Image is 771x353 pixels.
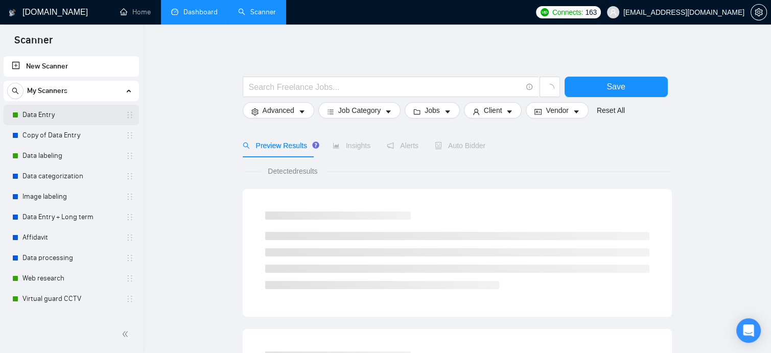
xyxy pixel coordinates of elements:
[22,166,120,186] a: Data categorization
[7,83,24,99] button: search
[238,8,276,16] a: searchScanner
[243,142,316,150] span: Preview Results
[506,108,513,115] span: caret-down
[464,102,522,119] button: userClientcaret-down
[126,213,134,221] span: holder
[405,102,460,119] button: folderJobscaret-down
[606,80,625,93] span: Save
[126,315,134,323] span: holder
[22,105,120,125] a: Data Entry
[318,102,401,119] button: barsJob Categorycaret-down
[120,8,151,16] a: homeHome
[261,166,324,177] span: Detected results
[311,140,320,150] div: Tooltip anchor
[126,193,134,201] span: holder
[243,102,314,119] button: settingAdvancedcaret-down
[610,9,617,16] span: user
[22,125,120,146] a: Copy of Data Entry
[751,8,767,16] a: setting
[126,254,134,262] span: holder
[541,8,549,16] img: upwork-logo.png
[22,146,120,166] a: Data labeling
[565,77,668,97] button: Save
[126,131,134,139] span: holder
[425,105,440,116] span: Jobs
[9,5,16,21] img: logo
[8,87,23,95] span: search
[171,8,218,16] a: dashboardDashboard
[751,4,767,20] button: setting
[585,7,596,18] span: 163
[126,172,134,180] span: holder
[298,108,306,115] span: caret-down
[333,142,340,149] span: area-chart
[126,295,134,303] span: holder
[736,318,761,343] div: Open Intercom Messenger
[545,84,554,93] span: loading
[251,108,259,115] span: setting
[333,142,370,150] span: Insights
[552,7,583,18] span: Connects:
[413,108,420,115] span: folder
[526,84,533,90] span: info-circle
[22,186,120,207] a: Image labeling
[126,152,134,160] span: holder
[444,108,451,115] span: caret-down
[126,274,134,283] span: holder
[12,56,131,77] a: New Scanner
[126,233,134,242] span: holder
[473,108,480,115] span: user
[484,105,502,116] span: Client
[385,108,392,115] span: caret-down
[573,108,580,115] span: caret-down
[126,111,134,119] span: holder
[122,329,132,339] span: double-left
[22,227,120,248] a: Affidavit
[4,56,139,77] li: New Scanner
[546,105,568,116] span: Vendor
[526,102,588,119] button: idcardVendorcaret-down
[387,142,394,149] span: notification
[327,108,334,115] span: bars
[249,81,522,93] input: Search Freelance Jobs...
[22,289,120,309] a: Virtual guard CCTV
[6,33,61,54] span: Scanner
[263,105,294,116] span: Advanced
[243,142,250,149] span: search
[534,108,542,115] span: idcard
[597,105,625,116] a: Reset All
[22,309,120,330] a: Automotive parts
[338,105,381,116] span: Job Category
[387,142,418,150] span: Alerts
[435,142,485,150] span: Auto Bidder
[27,81,67,101] span: My Scanners
[22,207,120,227] a: Data Entry + Long term
[435,142,442,149] span: robot
[22,268,120,289] a: Web research
[22,248,120,268] a: Data processing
